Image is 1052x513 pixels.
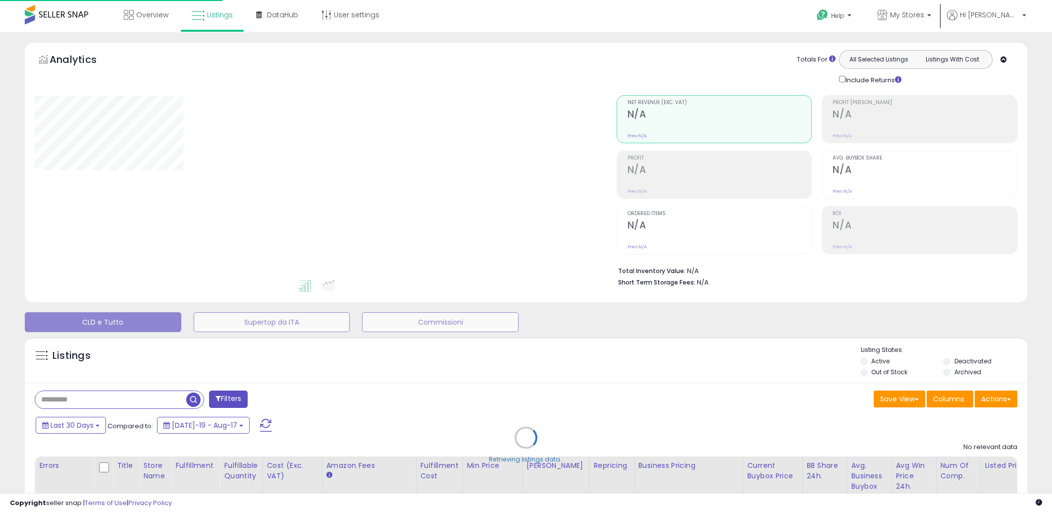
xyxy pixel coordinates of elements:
div: seller snap | | [10,499,172,508]
small: Prev: N/A [628,133,647,139]
small: Prev: N/A [833,188,852,194]
button: Supertop da ITA [194,312,350,332]
small: Prev: N/A [628,188,647,194]
b: Short Term Storage Fees: [618,278,695,286]
span: ROI [833,211,1017,217]
span: Help [831,11,844,20]
h2: N/A [833,109,1017,122]
div: Totals For [797,55,836,64]
span: DataHub [267,10,298,20]
small: Prev: N/A [628,244,647,250]
span: Profit [PERSON_NAME] [833,100,1017,106]
a: Help [809,1,861,32]
h5: Analytics [50,53,116,69]
small: Prev: N/A [833,133,852,139]
h2: N/A [628,109,812,122]
span: Listings [207,10,233,20]
h2: N/A [833,220,1017,233]
i: Get Help [816,9,829,21]
span: My Stores [890,10,924,20]
button: Listings With Cost [915,53,989,66]
button: All Selected Listings [842,53,916,66]
span: Net Revenue (Exc. VAT) [628,100,812,106]
span: Profit [628,156,812,161]
h2: N/A [628,164,812,177]
li: N/A [618,264,1010,276]
button: CLD e Tutto [25,312,181,332]
span: Hi [PERSON_NAME] [960,10,1019,20]
small: Prev: N/A [833,244,852,250]
span: N/A [697,278,709,287]
div: Include Returns [832,74,913,85]
span: Avg. Buybox Share [833,156,1017,161]
h2: N/A [628,220,812,233]
span: Ordered Items [628,211,812,217]
div: Retrieving listings data.. [489,455,563,464]
strong: Copyright [10,498,46,508]
h2: N/A [833,164,1017,177]
span: Overview [136,10,168,20]
button: Commissioni [362,312,519,332]
b: Total Inventory Value: [618,267,685,275]
a: Hi [PERSON_NAME] [947,10,1026,32]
